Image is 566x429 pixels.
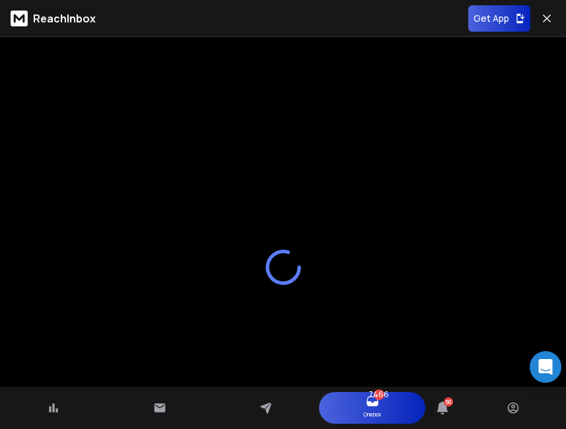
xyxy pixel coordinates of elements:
p: ReachInbox [33,11,96,26]
span: 50 [444,397,453,407]
span: 7466 [369,389,389,400]
div: Open Intercom Messenger [530,351,561,383]
button: Get App [468,5,530,32]
a: 7466 [366,395,379,408]
p: Onebox [363,408,381,421]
